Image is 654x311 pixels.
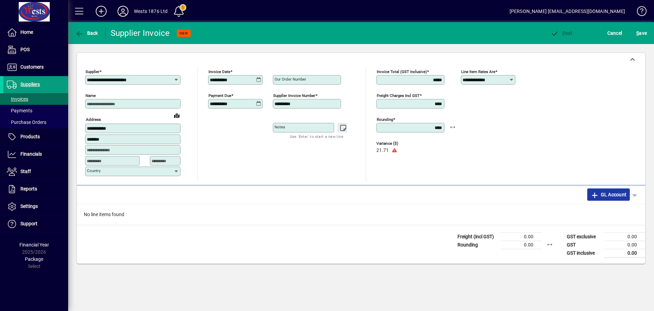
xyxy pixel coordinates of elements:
button: Post [549,27,574,39]
a: Reports [3,181,68,198]
mat-label: Supplier invoice number [273,93,315,98]
span: P [562,30,565,36]
span: Home [20,29,33,35]
a: Knowledge Base [632,1,645,24]
mat-label: Our order number [275,77,306,82]
button: Add [90,5,112,17]
div: [PERSON_NAME] [EMAIL_ADDRESS][DOMAIN_NAME] [510,6,625,17]
span: GL Account [591,189,626,200]
span: Staff [20,169,31,174]
mat-label: Line item rates are [461,69,495,74]
mat-label: Supplier [85,69,99,74]
app-page-header-button: Back [68,27,106,39]
a: Purchase Orders [3,116,68,128]
mat-label: Name [85,93,96,98]
a: POS [3,41,68,58]
div: No line items found [77,204,645,225]
mat-label: Invoice date [208,69,230,74]
span: POS [20,47,30,52]
a: Payments [3,105,68,116]
div: Supplier Invoice [111,28,170,39]
td: Rounding [454,241,501,249]
span: Payments [7,108,32,113]
td: 0.00 [604,241,645,249]
a: Invoices [3,93,68,105]
span: Back [75,30,98,36]
span: Support [20,221,37,226]
mat-hint: Use 'Enter' to start a new line [290,132,343,140]
mat-label: Notes [275,125,285,129]
span: Financial Year [19,242,49,248]
button: Save [635,27,649,39]
a: Settings [3,198,68,215]
button: Back [74,27,100,39]
a: Support [3,215,68,232]
mat-label: Payment due [208,93,231,98]
span: Invoices [7,96,28,102]
a: Customers [3,59,68,76]
td: 0.00 [604,249,645,257]
span: Variance ($) [376,141,417,146]
span: 21.71 [376,148,389,153]
span: Reports [20,186,37,192]
td: 0.00 [604,232,645,241]
td: GST [563,241,604,249]
mat-label: Rounding [377,117,393,122]
td: GST exclusive [563,232,604,241]
a: Financials [3,146,68,163]
span: Settings [20,203,38,209]
a: Products [3,128,68,145]
span: ost [550,30,573,36]
mat-label: Freight charges incl GST [377,93,420,98]
a: Staff [3,163,68,180]
a: View on map [171,110,182,121]
span: Purchase Orders [7,119,46,125]
span: NEW [180,31,188,36]
td: GST inclusive [563,249,604,257]
div: Wests 1876 Ltd [134,6,168,17]
td: 0.00 [501,241,542,249]
button: Profile [112,5,134,17]
button: GL Account [587,188,630,201]
span: Customers [20,64,44,70]
span: Cancel [607,28,622,39]
mat-label: Invoice Total (GST inclusive) [377,69,427,74]
td: 0.00 [501,232,542,241]
td: Freight (incl GST) [454,232,501,241]
mat-label: Country [87,168,100,173]
span: Package [25,256,43,262]
span: S [636,30,639,36]
span: Financials [20,151,42,157]
a: Home [3,24,68,41]
span: Products [20,134,40,139]
button: Cancel [606,27,624,39]
span: Suppliers [20,82,40,87]
span: ave [636,28,647,39]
